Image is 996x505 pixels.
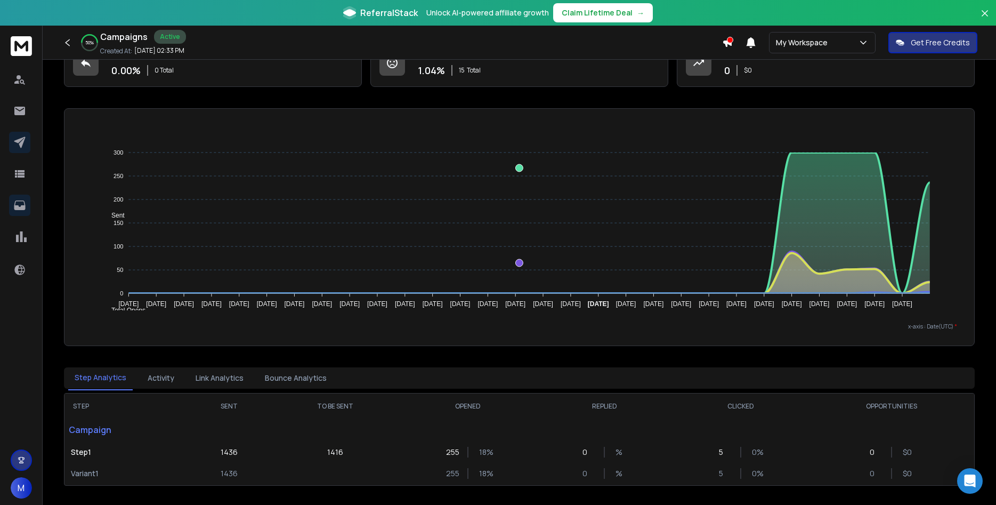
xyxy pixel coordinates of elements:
[221,468,238,479] p: 1436
[201,300,222,308] tspan: [DATE]
[229,300,249,308] tspan: [DATE]
[423,300,443,308] tspan: [DATE]
[561,300,581,308] tspan: [DATE]
[146,300,166,308] tspan: [DATE]
[134,46,184,55] p: [DATE] 02:33 PM
[978,6,992,32] button: Close banner
[257,300,277,308] tspan: [DATE]
[782,300,802,308] tspan: [DATE]
[103,307,145,314] span: Total Opens
[870,468,880,479] p: 0
[726,300,747,308] tspan: [DATE]
[582,447,593,458] p: 0
[189,366,250,390] button: Link Analytics
[637,7,644,18] span: →
[426,7,549,18] p: Unlock AI-powered affiliate growth
[719,447,730,458] p: 5
[752,447,763,458] p: 0 %
[553,3,653,22] button: Claim Lifetime Deal→
[117,267,123,273] tspan: 50
[459,66,465,75] span: 15
[370,41,668,87] a: Bounce Rate1.04%15Total
[870,447,880,458] p: 0
[446,468,457,479] p: 255
[64,41,362,87] a: Reply Rate0.00%0 Total
[221,447,238,458] p: 1436
[418,63,445,78] p: 1.04 %
[68,366,133,390] button: Step Analytics
[446,447,457,458] p: 255
[103,212,125,219] span: Sent
[809,300,830,308] tspan: [DATE]
[450,300,471,308] tspan: [DATE]
[864,300,885,308] tspan: [DATE]
[114,173,123,179] tspan: 250
[719,468,730,479] p: 5
[120,290,123,296] tspan: 0
[671,300,691,308] tspan: [DATE]
[64,419,188,440] p: Campaign
[754,300,774,308] tspan: [DATE]
[809,394,974,419] th: OPPORTUNITIES
[71,447,182,458] p: Step 1
[911,37,970,48] p: Get Free Credits
[82,323,957,331] p: x-axis : Date(UTC)
[85,39,94,46] p: 50 %
[588,300,609,308] tspan: [DATE]
[479,447,490,458] p: 18 %
[114,243,123,250] tspan: 100
[64,394,188,419] th: STEP
[744,66,752,75] p: $ 0
[188,394,271,419] th: SENT
[100,47,132,55] p: Created At:
[339,300,360,308] tspan: [DATE]
[258,366,333,390] button: Bounce Analytics
[616,300,636,308] tspan: [DATE]
[616,447,626,458] p: %
[400,394,536,419] th: OPENED
[616,468,626,479] p: %
[271,394,400,419] th: TO BE SENT
[71,468,182,479] p: Variant 1
[533,300,553,308] tspan: [DATE]
[467,66,481,75] span: Total
[395,300,415,308] tspan: [DATE]
[776,37,832,48] p: My Workspace
[478,300,498,308] tspan: [DATE]
[119,300,139,308] tspan: [DATE]
[154,30,186,44] div: Active
[699,300,719,308] tspan: [DATE]
[114,196,123,203] tspan: 200
[892,300,912,308] tspan: [DATE]
[505,300,525,308] tspan: [DATE]
[155,66,174,75] p: 0 Total
[312,300,332,308] tspan: [DATE]
[327,447,343,458] p: 1416
[114,149,123,156] tspan: 300
[677,41,975,87] a: Opportunities0$0
[673,394,809,419] th: CLICKED
[903,447,913,458] p: $ 0
[957,468,983,494] div: Open Intercom Messenger
[536,394,673,419] th: REPLIED
[141,366,181,390] button: Activity
[111,63,141,78] p: 0.00 %
[903,468,913,479] p: $ 0
[724,63,730,78] p: 0
[479,468,490,479] p: 18 %
[11,477,32,499] button: M
[582,468,593,479] p: 0
[367,300,387,308] tspan: [DATE]
[174,300,194,308] tspan: [DATE]
[285,300,305,308] tspan: [DATE]
[644,300,664,308] tspan: [DATE]
[837,300,857,308] tspan: [DATE]
[114,220,123,226] tspan: 150
[752,468,763,479] p: 0 %
[360,6,418,19] span: ReferralStack
[100,30,148,43] h1: Campaigns
[888,32,977,53] button: Get Free Credits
